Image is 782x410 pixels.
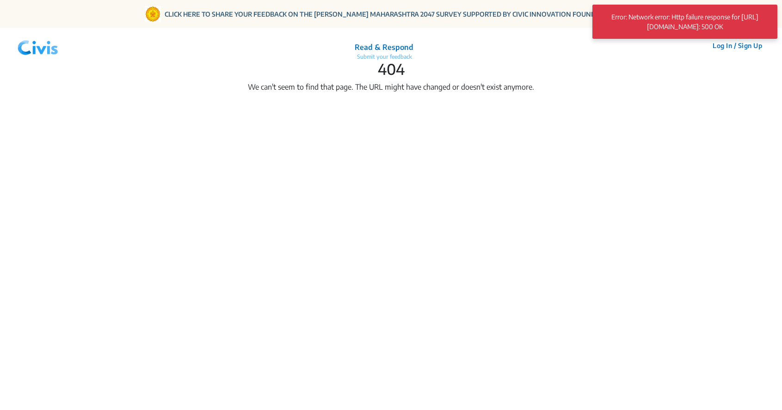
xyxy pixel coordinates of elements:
a: CLICK HERE TO SHARE YOUR FEEDBACK ON THE [PERSON_NAME] MAHARASHTRA 2047 SURVEY SUPPORTED BY CIVIC... [165,9,638,19]
img: navlogo.png [14,32,62,60]
p: Submit your feedback [355,53,413,61]
p: Error: Network error: Http failure response for [URL][DOMAIN_NAME]: 500 OK [604,8,766,35]
h2: 404 [378,60,405,78]
img: Gom Logo [145,6,161,22]
p: Read & Respond [355,42,413,53]
button: Log In / Sign Up [707,38,768,53]
p: We can't seem to find that page. The URL might have changed or doesn't exist anymore. [248,81,534,92]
